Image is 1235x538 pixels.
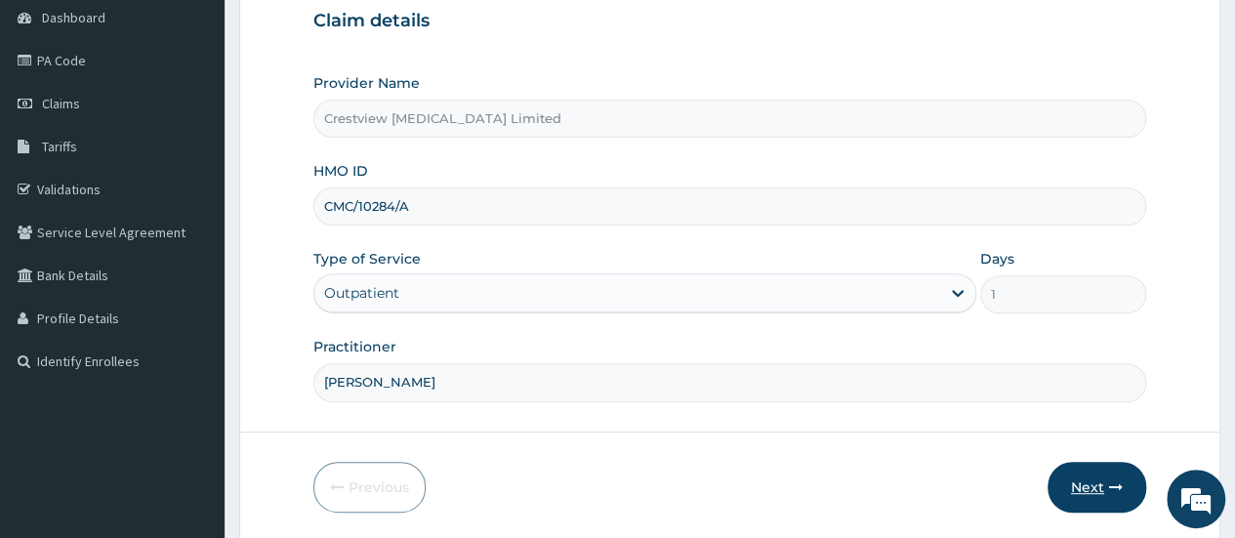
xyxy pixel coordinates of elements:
[42,9,105,26] span: Dashboard
[1048,462,1146,513] button: Next
[313,161,368,181] label: HMO ID
[313,363,1146,401] input: Enter Name
[42,138,77,155] span: Tariffs
[980,249,1014,269] label: Days
[313,337,396,356] label: Practitioner
[313,187,1146,226] input: Enter HMO ID
[313,249,421,269] label: Type of Service
[324,283,399,303] div: Outpatient
[313,73,420,93] label: Provider Name
[313,11,1146,32] h3: Claim details
[313,462,426,513] button: Previous
[42,95,80,112] span: Claims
